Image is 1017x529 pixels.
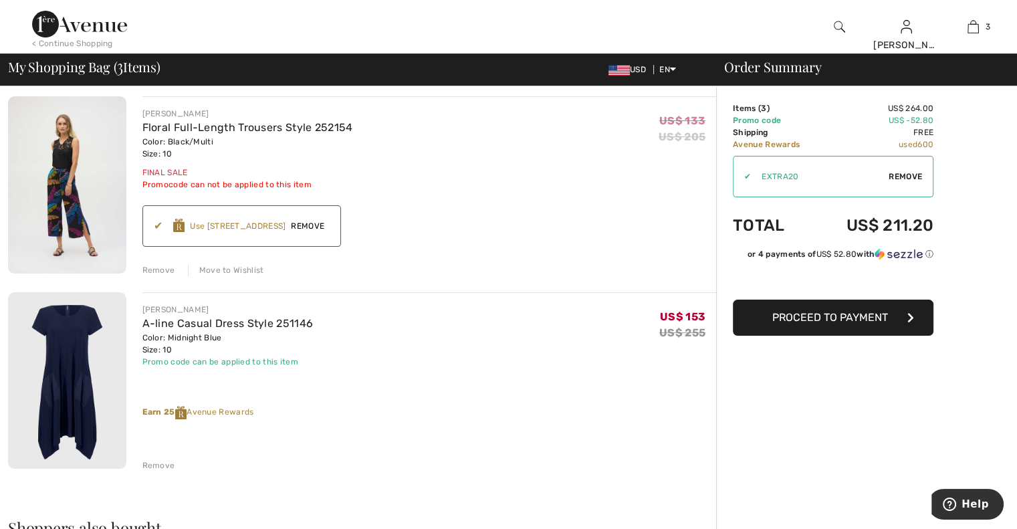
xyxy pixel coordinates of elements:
[820,126,933,138] td: Free
[986,21,990,33] span: 3
[142,317,314,330] a: A-line Casual Dress Style 251146
[142,406,717,419] div: Avenue Rewards
[889,171,922,183] span: Remove
[608,65,651,74] span: USD
[659,114,705,127] span: US$ 133
[659,65,676,74] span: EN
[659,326,705,339] s: US$ 255
[142,264,175,276] div: Remove
[748,248,933,260] div: or 4 payments of with
[733,203,820,248] td: Total
[772,311,888,324] span: Proceed to Payment
[190,220,286,232] div: Use [STREET_ADDRESS]
[8,292,126,469] img: A-line Casual Dress Style 251146
[820,102,933,114] td: US$ 264.00
[8,96,126,273] img: Floral Full-Length Trousers Style 252154
[173,219,185,232] img: Reward-Logo.svg
[751,156,889,197] input: Promo code
[733,126,820,138] td: Shipping
[286,220,330,232] span: Remove
[142,356,314,368] div: Promo code can be applied to this item
[816,249,857,259] span: US$ 52.80
[154,218,173,234] div: ✔
[117,57,123,74] span: 3
[834,19,845,35] img: search the website
[940,19,1006,35] a: 3
[142,407,187,417] strong: Earn 25
[901,19,912,35] img: My Info
[820,138,933,150] td: used
[32,11,127,37] img: 1ère Avenue
[733,171,751,183] div: ✔
[142,121,353,134] a: Floral Full-Length Trousers Style 252154
[660,310,705,323] span: US$ 153
[901,20,912,33] a: Sign In
[931,489,1004,522] iframe: Opens a widget where you can find more information
[142,179,353,191] div: Promocode can not be applied to this item
[733,102,820,114] td: Items ( )
[733,248,933,265] div: or 4 payments ofUS$ 52.80withSezzle Click to learn more about Sezzle
[820,114,933,126] td: US$ -52.80
[733,265,933,295] iframe: PayPal-paypal
[873,38,939,52] div: [PERSON_NAME]
[733,300,933,336] button: Proceed to Payment
[142,304,314,316] div: [PERSON_NAME]
[142,459,175,471] div: Remove
[608,65,630,76] img: US Dollar
[8,60,160,74] span: My Shopping Bag ( Items)
[761,104,766,113] span: 3
[917,140,933,149] span: 600
[32,37,113,49] div: < Continue Shopping
[733,114,820,126] td: Promo code
[659,130,705,143] s: US$ 205
[142,332,314,356] div: Color: Midnight Blue Size: 10
[188,264,264,276] div: Move to Wishlist
[875,248,923,260] img: Sezzle
[175,406,187,419] img: Reward-Logo.svg
[142,136,353,160] div: Color: Black/Multi Size: 10
[142,167,353,179] div: Final Sale
[708,60,1009,74] div: Order Summary
[968,19,979,35] img: My Bag
[820,203,933,248] td: US$ 211.20
[733,138,820,150] td: Avenue Rewards
[142,108,353,120] div: [PERSON_NAME]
